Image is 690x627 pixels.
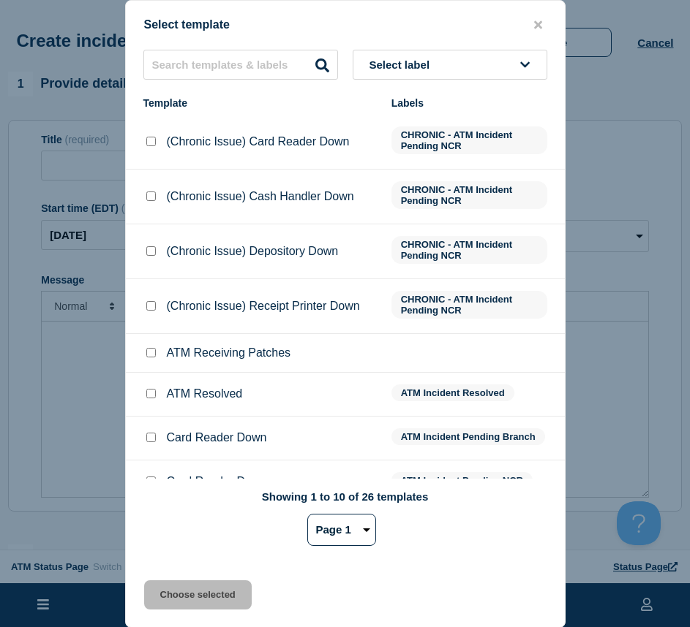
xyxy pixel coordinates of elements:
span: CHRONIC - ATM Incident Pending NCR [391,236,547,264]
div: Template [143,97,377,109]
input: Search templates & labels [143,50,338,80]
button: Select label [353,50,547,80]
input: (Chronic Issue) Receipt Printer Down checkbox [146,301,156,311]
p: ATM Receiving Patches [167,346,291,360]
p: ATM Resolved [167,387,243,400]
input: ATM Receiving Patches checkbox [146,348,156,357]
button: close button [530,18,547,32]
div: Labels [391,97,547,109]
p: Card Reader Down [167,431,267,444]
input: (Chronic Issue) Cash Handler Down checkbox [146,191,156,201]
span: ATM Incident Resolved [391,384,514,401]
p: Card Reader Down [167,475,267,488]
span: CHRONIC - ATM Incident Pending NCR [391,291,547,319]
p: (Chronic Issue) Receipt Printer Down [167,300,360,313]
input: (Chronic Issue) Card Reader Down checkbox [146,137,156,146]
p: (Chronic Issue) Cash Handler Down [167,190,354,203]
div: Select template [126,18,565,32]
input: (Chronic Issue) Depository Down checkbox [146,246,156,256]
span: CHRONIC - ATM Incident Pending NCR [391,126,547,154]
input: Card Reader Down checkbox [146,433,156,442]
span: ATM Incident Pending NCR [391,472,533,489]
span: Select label [370,58,436,71]
button: Choose selected [144,580,252,609]
input: ATM Resolved checkbox [146,389,156,398]
p: Showing 1 to 10 of 26 templates [262,490,429,503]
p: (Chronic Issue) Depository Down [167,245,339,258]
p: (Chronic Issue) Card Reader Down [167,135,350,148]
span: ATM Incident Pending Branch [391,428,545,445]
span: CHRONIC - ATM Incident Pending NCR [391,181,547,209]
input: Card Reader Down checkbox [146,476,156,486]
